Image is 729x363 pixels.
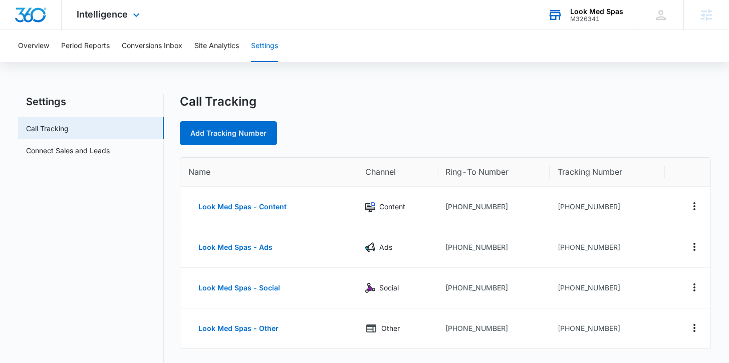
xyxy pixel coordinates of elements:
[686,320,702,336] button: Actions
[379,282,399,293] p: Social
[437,158,550,187] th: Ring-To Number
[26,123,69,134] a: Call Tracking
[18,30,49,62] button: Overview
[194,30,239,62] button: Site Analytics
[61,30,110,62] button: Period Reports
[550,268,664,308] td: [PHONE_NUMBER]
[365,202,375,212] img: Content
[188,276,290,300] button: Look Med Spas - Social
[188,316,289,340] button: Look Med Spas - Other
[550,158,664,187] th: Tracking Number
[437,187,550,227] td: [PHONE_NUMBER]
[18,94,164,109] h2: Settings
[379,201,405,212] p: Content
[188,235,283,259] button: Look Med Spas - Ads
[437,308,550,348] td: [PHONE_NUMBER]
[437,227,550,268] td: [PHONE_NUMBER]
[686,279,702,295] button: Actions
[379,242,392,253] p: Ads
[365,242,375,252] img: Ads
[122,30,182,62] button: Conversions Inbox
[180,94,257,109] h1: Call Tracking
[26,145,110,156] a: Connect Sales and Leads
[550,187,664,227] td: [PHONE_NUMBER]
[77,9,128,20] span: Intelligence
[570,8,623,16] div: account name
[550,308,664,348] td: [PHONE_NUMBER]
[437,268,550,308] td: [PHONE_NUMBER]
[570,16,623,23] div: account id
[357,158,437,187] th: Channel
[381,323,400,334] p: Other
[365,283,375,293] img: Social
[180,121,277,145] a: Add Tracking Number
[550,227,664,268] td: [PHONE_NUMBER]
[686,198,702,214] button: Actions
[686,239,702,255] button: Actions
[188,195,297,219] button: Look Med Spas - Content
[251,30,278,62] button: Settings
[180,158,357,187] th: Name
